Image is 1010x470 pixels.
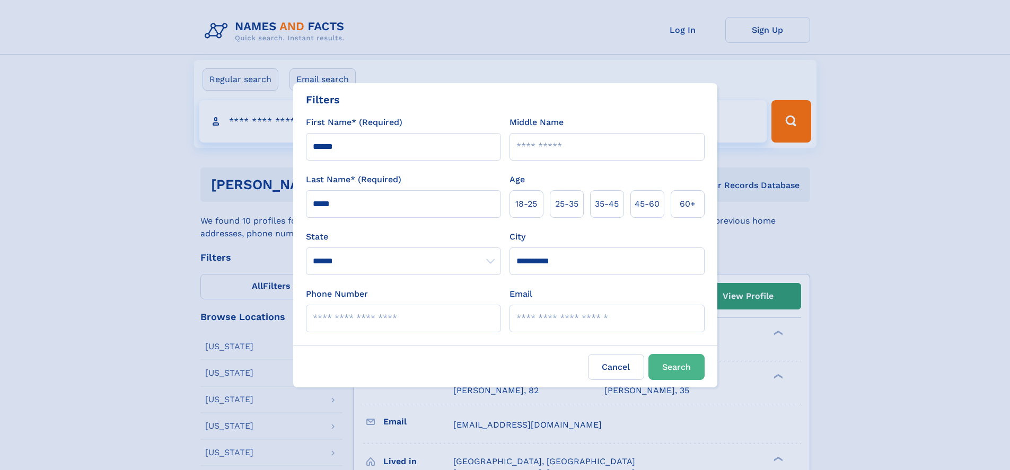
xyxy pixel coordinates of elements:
[588,354,644,380] label: Cancel
[510,288,532,300] label: Email
[635,198,660,210] span: 45‑60
[510,230,525,243] label: City
[555,198,578,210] span: 25‑35
[306,116,402,129] label: First Name* (Required)
[510,116,564,129] label: Middle Name
[306,288,368,300] label: Phone Number
[515,198,537,210] span: 18‑25
[306,173,401,186] label: Last Name* (Required)
[306,230,501,243] label: State
[595,198,619,210] span: 35‑45
[648,354,705,380] button: Search
[680,198,696,210] span: 60+
[306,92,340,108] div: Filters
[510,173,525,186] label: Age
